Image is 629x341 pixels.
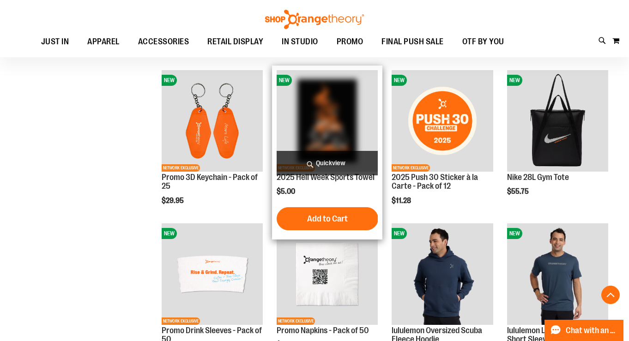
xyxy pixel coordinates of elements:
[207,31,263,52] span: RETAIL DISPLAY
[162,197,185,205] span: $29.95
[392,228,407,239] span: NEW
[277,187,296,196] span: $5.00
[277,70,378,173] a: OTF 2025 Hell Week Event RetailNEWNETWORK EXCLUSIVE
[507,70,608,173] a: Nike 28L Gym ToteNEW
[392,197,412,205] span: $11.28
[138,31,189,52] span: ACCESSORIES
[162,228,177,239] span: NEW
[392,173,478,191] a: 2025 Push 30 Sticker à la Carte - Pack of 12
[507,75,522,86] span: NEW
[277,70,378,171] img: OTF 2025 Hell Week Event Retail
[392,223,493,326] a: lululemon Oversized Scuba Fleece HoodieNEW
[392,70,493,173] a: 2025 Push 30 Sticker à la Carte - Pack of 12NEWNETWORK EXCLUSIVE
[277,223,378,324] img: Promo Napkins - Pack of 50
[162,223,263,324] img: Promo Drink Sleeves - Pack of 50
[264,10,365,29] img: Shop Orangetheory
[507,187,530,196] span: $55.75
[162,70,263,173] a: Promo 3D Keychain - Pack of 25NEWNETWORK EXCLUSIVE
[392,164,430,172] span: NETWORK EXCLUSIVE
[507,70,608,171] img: Nike 28L Gym Tote
[282,31,318,52] span: IN STUDIO
[544,320,624,341] button: Chat with an Expert
[277,326,369,335] a: Promo Napkins - Pack of 50
[337,31,363,52] span: PROMO
[162,223,263,326] a: Promo Drink Sleeves - Pack of 50NEWNETWORK EXCLUSIVE
[162,173,258,191] a: Promo 3D Keychain - Pack of 25
[41,31,69,52] span: JUST IN
[601,286,620,304] button: Back To Top
[162,75,177,86] span: NEW
[392,75,407,86] span: NEW
[507,228,522,239] span: NEW
[392,223,493,324] img: lululemon Oversized Scuba Fleece Hoodie
[162,70,263,171] img: Promo 3D Keychain - Pack of 25
[307,214,348,224] span: Add to Cart
[162,317,200,325] span: NETWORK EXCLUSIVE
[507,223,608,324] img: lululemon License to Train Short Sleeve Tee
[566,326,618,335] span: Chat with an Expert
[162,164,200,172] span: NETWORK EXCLUSIVE
[277,173,375,182] a: 2025 Hell Week Sports Towel
[507,173,569,182] a: Nike 28L Gym Tote
[462,31,504,52] span: OTF BY YOU
[502,66,613,219] div: product
[387,66,497,228] div: product
[277,151,378,175] a: Quickview
[507,223,608,326] a: lululemon License to Train Short Sleeve TeeNEW
[277,207,378,230] button: Add to Cart
[277,223,378,326] a: Promo Napkins - Pack of 50NEWNETWORK EXCLUSIVE
[277,317,315,325] span: NETWORK EXCLUSIVE
[272,66,382,239] div: product
[277,75,292,86] span: NEW
[381,31,444,52] span: FINAL PUSH SALE
[157,66,267,228] div: product
[392,70,493,171] img: 2025 Push 30 Sticker à la Carte - Pack of 12
[87,31,120,52] span: APPAREL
